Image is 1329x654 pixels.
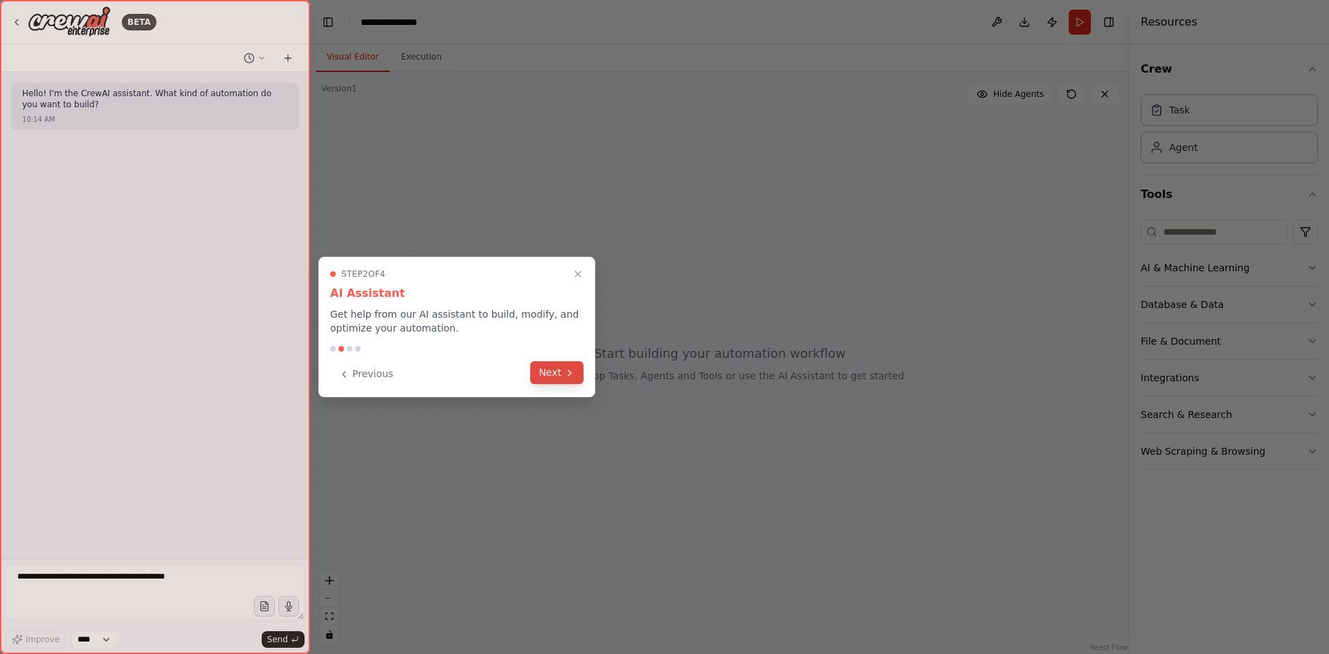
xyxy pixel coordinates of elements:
button: Close walkthrough [570,266,586,282]
button: Hide left sidebar [318,12,338,32]
button: Previous [330,363,401,385]
span: Step 2 of 4 [341,269,386,280]
button: Next [530,361,584,384]
p: Get help from our AI assistant to build, modify, and optimize your automation. [330,307,584,335]
h3: AI Assistant [330,285,584,302]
